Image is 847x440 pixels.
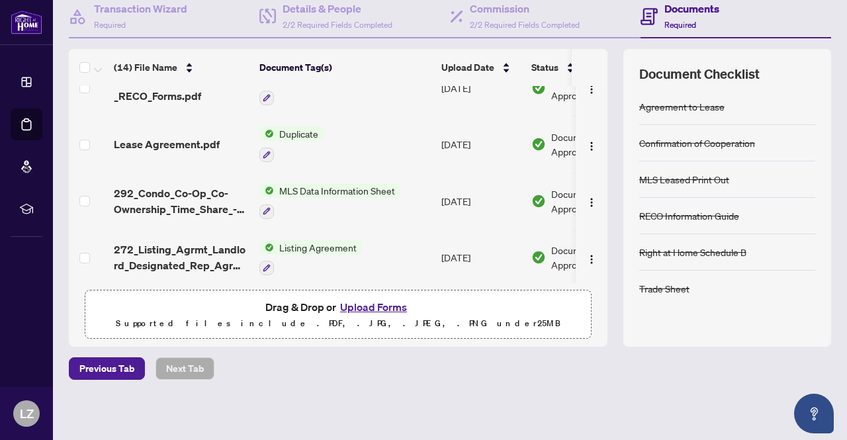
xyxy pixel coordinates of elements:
span: Lease Agreement.pdf [114,136,220,152]
span: Drag & Drop orUpload FormsSupported files include .PDF, .JPG, .JPEG, .PNG under25MB [85,290,591,339]
img: logo [11,10,42,34]
span: Upload Date [441,60,494,75]
div: Confirmation of Cooperation [639,136,755,150]
th: Document Tag(s) [254,49,436,86]
button: Upload Forms [336,298,411,316]
button: Logo [581,247,602,268]
button: Previous Tab [69,357,145,380]
div: RECO Information Guide [639,208,739,223]
button: Next Tab [156,357,214,380]
div: Right at Home Schedule B [639,245,746,259]
button: Status IconDuplicate [259,126,324,162]
img: Document Status [531,137,546,152]
button: Status IconRECO Information Guide [259,70,384,106]
button: Logo [581,134,602,155]
td: [DATE] [436,116,526,173]
span: Document Approved [551,243,633,272]
div: Agreement to Lease [639,99,725,114]
span: Document Approved [551,73,633,103]
span: Required [94,20,126,30]
span: Reco_Information_Guide_-_RECO_Forms.pdf [114,72,249,104]
span: Document Checklist [639,65,760,83]
button: Logo [581,191,602,212]
th: Status [526,49,639,86]
span: 2/2 Required Fields Completed [470,20,580,30]
span: Previous Tab [79,358,134,379]
span: LZ [20,404,34,423]
img: Document Status [531,194,546,208]
span: Listing Agreement [274,240,362,255]
h4: Documents [664,1,719,17]
th: Upload Date [436,49,526,86]
td: [DATE] [436,60,526,116]
span: Drag & Drop or [265,298,411,316]
img: Document Status [531,81,546,95]
img: Status Icon [259,240,274,255]
div: Trade Sheet [639,281,690,296]
h4: Commission [470,1,580,17]
h4: Transaction Wizard [94,1,187,17]
span: Document Approved [551,187,633,216]
img: Document Status [531,250,546,265]
div: MLS Leased Print Out [639,172,729,187]
img: Logo [586,84,597,95]
img: Logo [586,141,597,152]
span: MLS Data Information Sheet [274,183,400,198]
button: Status IconMLS Data Information Sheet [259,183,400,219]
th: (14) File Name [109,49,254,86]
button: Open asap [794,394,834,433]
button: Status IconListing Agreement [259,240,362,276]
img: Logo [586,197,597,208]
span: 2/2 Required Fields Completed [283,20,392,30]
img: Status Icon [259,183,274,198]
td: [DATE] [436,173,526,230]
img: Status Icon [259,126,274,141]
p: Supported files include .PDF, .JPG, .JPEG, .PNG under 25 MB [93,316,583,331]
span: Duplicate [274,126,324,141]
span: Required [664,20,696,30]
span: (14) File Name [114,60,177,75]
button: Logo [581,77,602,99]
span: Status [531,60,558,75]
span: 292_Condo_Co-Op_Co-Ownership_Time_Share_-_Lease_Sub-Lease_MLS_Data_Information_Form_-_PropTx-[PER... [114,185,249,217]
img: Logo [586,254,597,265]
span: Document Approved [551,130,633,159]
span: 272_Listing_Agrmt_Landlord_Designated_Rep_Agrmt_Auth_to_Offer_for_Lease_-_PropTx-[PERSON_NAME].pdf [114,242,249,273]
td: [DATE] [436,230,526,286]
h4: Details & People [283,1,392,17]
